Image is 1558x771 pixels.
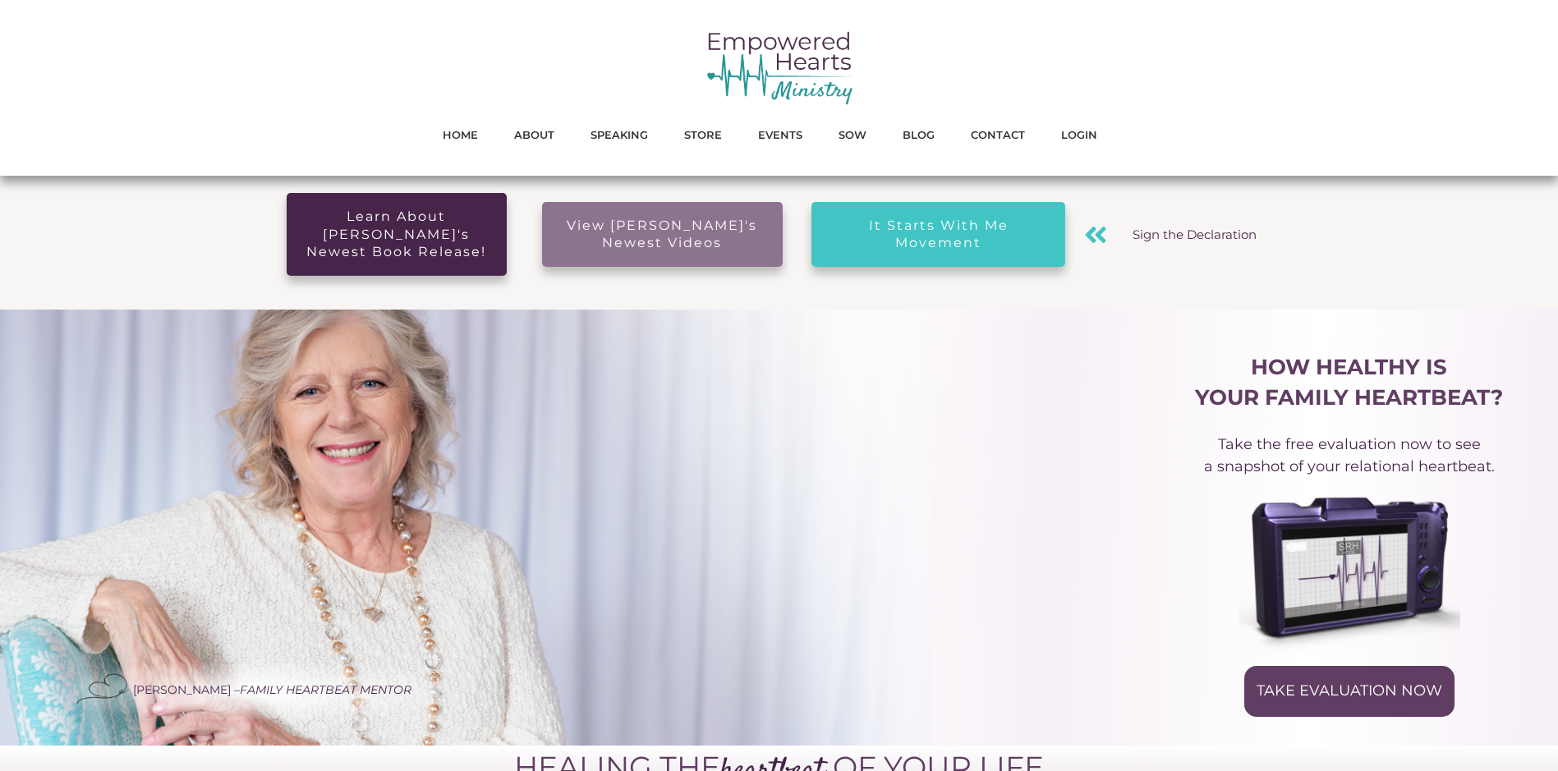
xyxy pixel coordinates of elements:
[1194,421,1504,490] p: Take the free evaluation now to see a snapshot of your relational heartbeat.
[1061,124,1097,145] a: LOGIN
[1195,384,1503,411] strong: YOUR FAMILY HEARTBEAT?
[240,682,411,697] em: FAMILY HEARTBEAT MENTOR
[811,202,1065,267] a: It Starts With Me Movement
[591,124,648,145] a: SPEAKING
[1194,490,1501,663] img: Render 6 Dark
[1251,354,1447,380] strong: HOW HEALTHY IS
[133,689,411,692] p: [PERSON_NAME] –
[1257,682,1442,700] span: TAKE EVALUATION NOW
[514,124,554,145] a: ABOUT
[839,124,866,145] a: SOW
[1244,666,1455,718] a: TAKE EVALUATION NOW
[971,124,1025,145] a: CONTACT
[758,124,802,145] a: EVENTS
[443,124,478,145] a: HOME
[287,193,507,276] a: Learn About [PERSON_NAME]'s Newest Book Release!
[74,672,131,705] img: micro-signature
[1126,213,1262,257] p: Sign the Declaration
[557,217,769,252] span: View [PERSON_NAME]'s Newest Videos
[903,124,935,145] a: BLOG
[705,29,853,106] img: empowered hearts ministry
[542,202,784,267] a: View [PERSON_NAME]'s Newest Videos
[826,217,1050,252] span: It Starts With Me Movement
[301,208,492,261] span: Learn About [PERSON_NAME]'s Newest Book Release!
[684,124,722,145] a: STORE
